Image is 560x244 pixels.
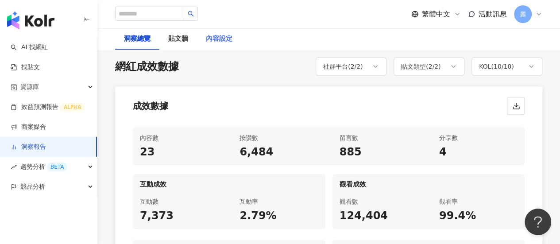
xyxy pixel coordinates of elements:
[11,63,40,72] a: 找貼文
[239,209,318,224] div: 2.79%
[124,34,151,44] div: 洞察總覽
[47,163,67,171] div: BETA
[525,209,551,235] iframe: Help Scout Beacon - Open
[439,132,518,143] div: 分享數
[133,174,325,191] div: 互動成效
[133,100,168,112] div: 成效數據
[20,77,39,97] span: 資源庫
[11,43,48,52] a: searchAI 找網紅
[140,145,218,160] div: 23
[439,145,518,160] div: 4
[239,196,318,207] div: 互動率
[20,177,45,197] span: 競品分析
[479,61,514,72] div: KOL ( 10 / 10 )
[340,209,418,224] div: 124,404
[168,34,188,44] div: 貼文牆
[422,9,450,19] span: 繁體中文
[20,157,67,177] span: 趨勢分析
[188,11,194,17] span: search
[239,132,318,143] div: 按讚數
[340,196,418,207] div: 觀看數
[479,10,507,18] span: 活動訊息
[239,145,318,160] div: 6,484
[323,61,363,72] div: 社群平台 ( 2 / 2 )
[340,132,418,143] div: 留言數
[206,34,232,44] div: 內容設定
[140,196,218,207] div: 互動數
[11,143,46,151] a: 洞察報告
[11,103,85,112] a: 效益預測報告ALPHA
[439,196,518,207] div: 觀看率
[140,209,218,224] div: 7,373
[332,174,525,191] div: 觀看成效
[439,209,518,224] div: 99.4%
[340,145,418,160] div: 885
[11,164,17,170] span: rise
[520,9,526,19] span: 麗
[11,123,46,132] a: 商案媒合
[115,59,179,74] div: 網紅成效數據
[140,132,218,143] div: 內容數
[401,61,441,72] div: 貼文類型 ( 2 / 2 )
[7,12,54,29] img: logo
